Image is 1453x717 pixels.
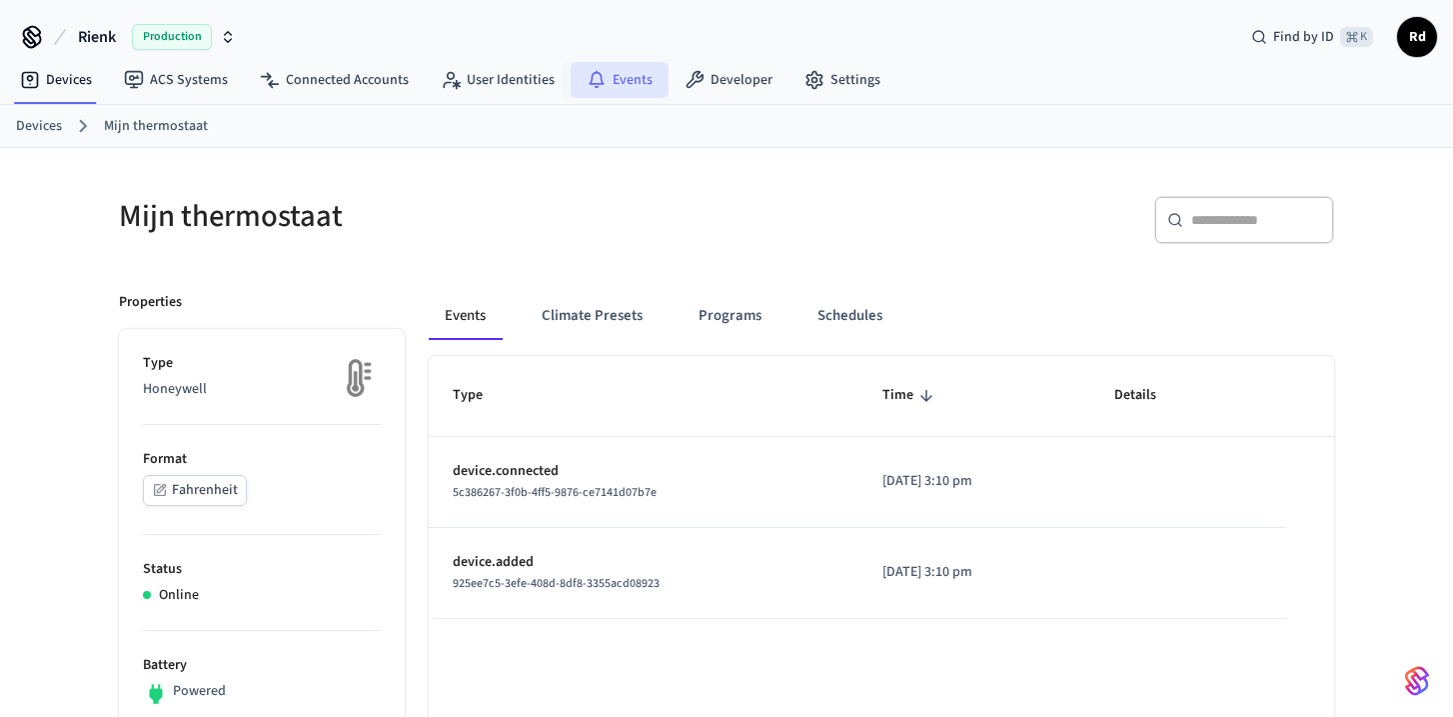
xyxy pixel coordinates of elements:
button: Events [429,292,502,340]
span: 925ee7c5-3efe-408d-8df8-3355acd08923 [453,575,660,592]
p: device.added [453,552,834,573]
button: Rd [1397,17,1437,57]
p: [DATE] 3:10 pm [882,471,1067,492]
span: Details [1114,380,1182,411]
span: 5c386267-3f0b-4ff5-9876-ce7141d07b7e [453,484,657,501]
a: Devices [4,62,108,98]
span: Rienk [78,25,116,49]
p: Online [159,585,199,606]
p: Properties [119,292,182,313]
a: Connected Accounts [244,62,425,98]
div: Find by ID⌘ K [1235,19,1389,55]
span: Rd [1399,19,1435,55]
p: device.connected [453,461,834,482]
button: Programs [683,292,777,340]
a: Mijn thermostaat [104,116,208,137]
span: Type [453,380,509,411]
a: ACS Systems [108,62,244,98]
span: Production [132,24,212,50]
table: sticky table [429,356,1334,618]
p: Honeywell [143,379,381,400]
button: Climate Presets [526,292,659,340]
a: Settings [788,62,896,98]
p: Powered [173,681,226,702]
p: Battery [143,655,381,676]
img: thermostat_fallback [331,353,381,403]
a: Devices [16,116,62,137]
p: Type [143,353,381,374]
a: Developer [669,62,788,98]
p: [DATE] 3:10 pm [882,562,1067,583]
button: Schedules [801,292,898,340]
span: Find by ID [1273,27,1334,47]
a: User Identities [425,62,571,98]
img: SeamLogoGradient.69752ec5.svg [1405,665,1429,697]
p: Status [143,559,381,580]
p: Format [143,449,381,470]
span: Time [882,380,939,411]
h5: Mijn thermostaat [119,196,715,237]
button: Fahrenheit [143,475,247,506]
span: ⌘ K [1340,27,1373,47]
a: Events [571,62,669,98]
